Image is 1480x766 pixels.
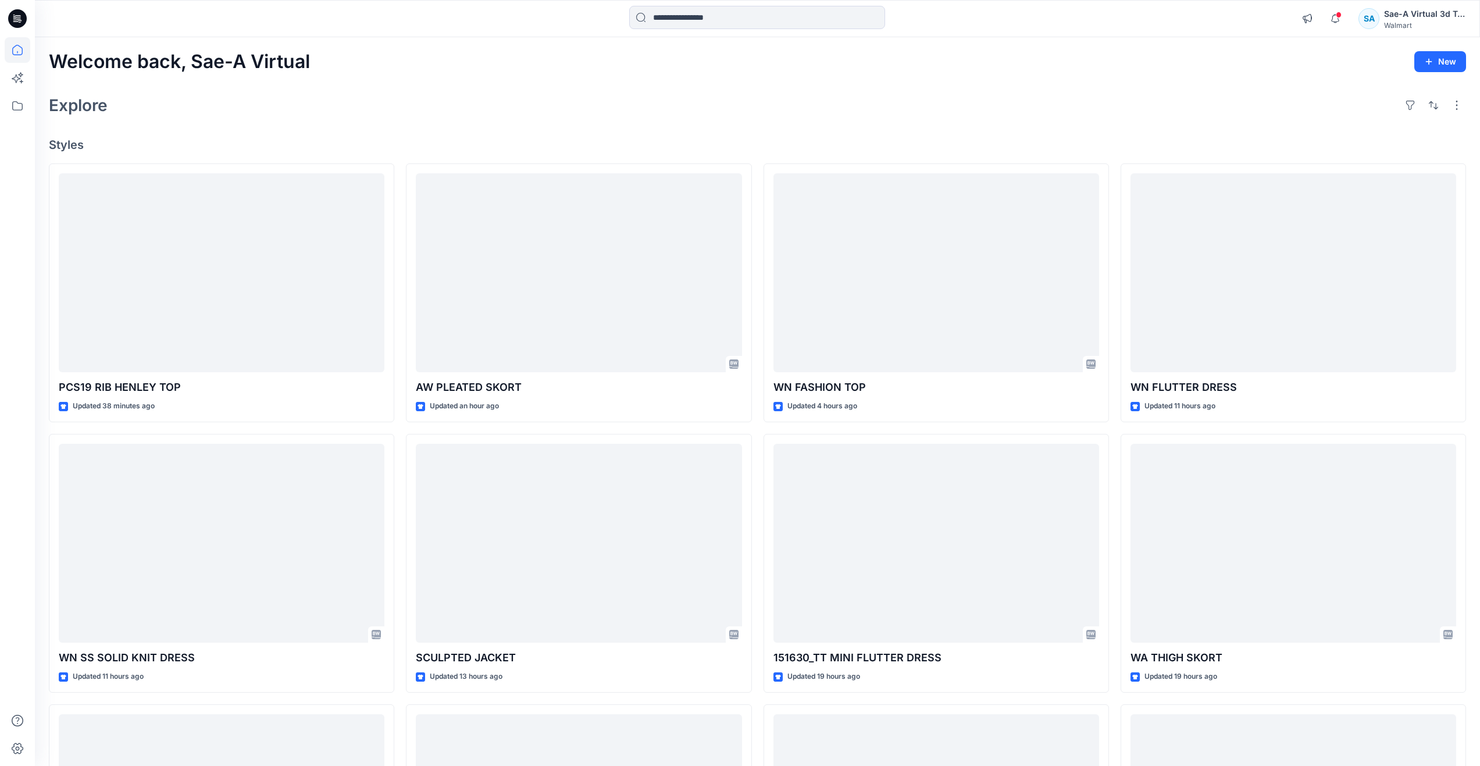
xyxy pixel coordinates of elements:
[787,671,860,683] p: Updated 19 hours ago
[430,400,499,412] p: Updated an hour ago
[773,379,1099,396] p: WN FASHION TOP
[49,96,108,115] h2: Explore
[1130,650,1456,666] p: WA THIGH SKORT
[59,379,384,396] p: PCS19 RIB HENLEY TOP
[416,379,741,396] p: AW PLEATED SKORT
[1384,21,1465,30] div: Walmart
[1384,7,1465,21] div: Sae-A Virtual 3d Team
[49,138,1466,152] h4: Styles
[49,51,310,73] h2: Welcome back, Sae-A Virtual
[1358,8,1379,29] div: SA
[1144,400,1215,412] p: Updated 11 hours ago
[59,650,384,666] p: WN SS SOLID KNIT DRESS
[787,400,857,412] p: Updated 4 hours ago
[73,671,144,683] p: Updated 11 hours ago
[416,650,741,666] p: SCULPTED JACKET
[1414,51,1466,72] button: New
[1144,671,1217,683] p: Updated 19 hours ago
[1130,379,1456,396] p: WN FLUTTER DRESS
[430,671,502,683] p: Updated 13 hours ago
[773,650,1099,666] p: 151630_TT MINI FLUTTER DRESS
[73,400,155,412] p: Updated 38 minutes ago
